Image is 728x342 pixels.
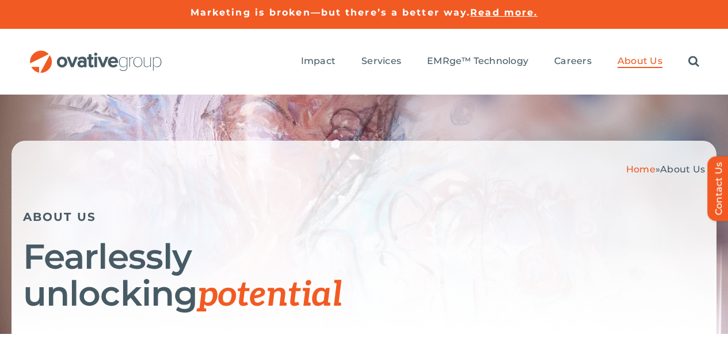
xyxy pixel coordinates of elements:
nav: Menu [301,43,699,80]
a: Read more. [470,7,538,18]
span: EMRge™ Technology [427,55,528,67]
a: Impact [301,55,336,68]
a: EMRge™ Technology [427,55,528,68]
h5: ABOUT US [23,210,705,224]
span: Careers [554,55,592,67]
span: About Us [618,55,662,67]
a: About Us [618,55,662,68]
span: Impact [301,55,336,67]
a: Marketing is broken—but there’s a better way. [190,7,471,18]
a: Home [626,164,655,175]
a: Careers [554,55,592,68]
a: OG_Full_horizontal_RGB [29,49,163,60]
span: Services [361,55,401,67]
h1: Fearlessly unlocking [23,238,705,314]
a: Search [688,55,699,68]
a: Services [361,55,401,68]
span: potential [197,275,342,316]
span: » [626,164,705,175]
span: About Us [660,164,705,175]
